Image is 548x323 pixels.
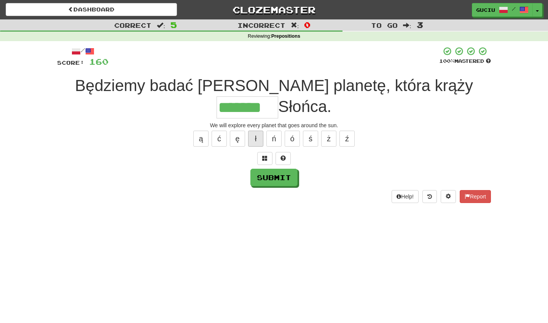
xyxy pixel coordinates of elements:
button: ą [193,131,209,147]
span: : [157,22,165,29]
span: : [403,22,411,29]
button: Switch sentence to multiple choice alt+p [257,152,272,165]
span: 5 [170,20,177,29]
a: Dashboard [6,3,177,16]
a: Guciu / [472,3,533,17]
div: We will explore every planet that goes around the sun. [57,122,491,129]
div: Mastered [439,58,491,65]
span: Incorrect [237,21,285,29]
span: : [291,22,299,29]
span: 160 [89,57,108,66]
button: ż [321,131,336,147]
button: Submit [250,169,298,186]
span: / [512,6,516,11]
strong: Prepositions [271,34,300,39]
button: Help! [392,190,419,203]
button: Round history (alt+y) [422,190,437,203]
button: ó [285,131,300,147]
span: 3 [417,20,423,29]
button: ń [266,131,282,147]
span: 0 [304,20,311,29]
button: Single letter hint - you only get 1 per sentence and score half the points! alt+h [276,152,291,165]
span: 100 % [439,58,454,64]
span: Correct [114,21,151,29]
button: ł [248,131,263,147]
button: Report [460,190,491,203]
span: Score: [57,59,84,66]
span: Guciu [476,6,495,13]
span: Słońca. [278,98,331,115]
a: Clozemaster [188,3,360,16]
span: To go [371,21,398,29]
button: ź [339,131,355,147]
span: Będziemy badać [PERSON_NAME] planetę, która krąży [75,77,473,94]
div: / [57,46,108,56]
button: ć [212,131,227,147]
button: ę [230,131,245,147]
button: ś [303,131,318,147]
